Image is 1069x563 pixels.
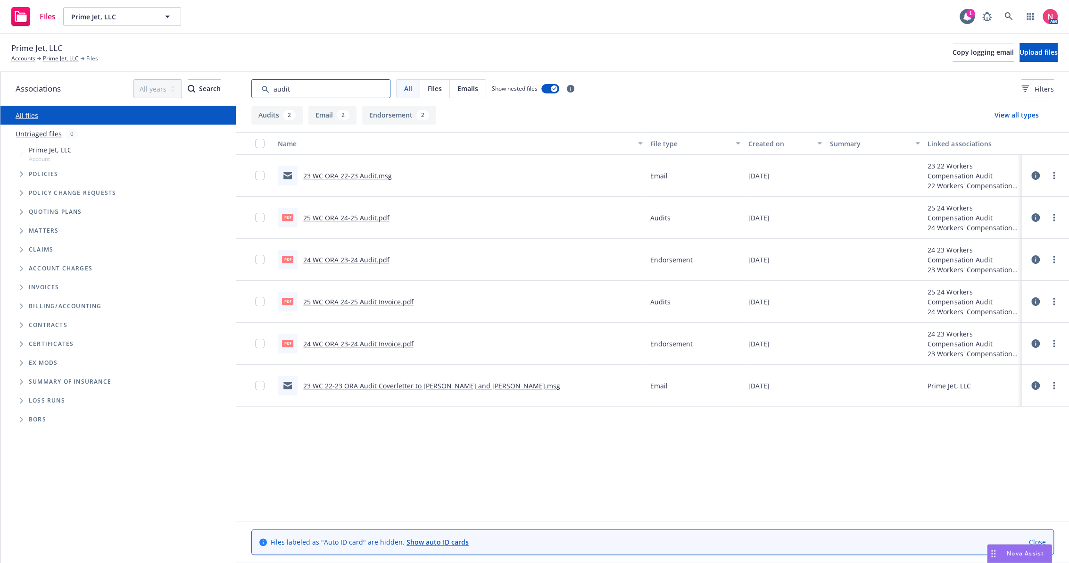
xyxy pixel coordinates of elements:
[11,54,35,63] a: Accounts
[29,417,46,422] span: BORs
[29,303,102,309] span: Billing/Accounting
[404,84,412,93] span: All
[255,171,265,180] input: Toggle Row Selected
[928,265,1018,275] div: 23 Workers' Compensation
[29,285,59,290] span: Invoices
[362,106,436,125] button: Endorsement
[999,7,1018,26] a: Search
[282,298,293,305] span: pdf
[650,381,668,391] span: Email
[255,339,265,348] input: Toggle Row Selected
[966,9,975,17] div: 1
[303,381,560,390] a: 23 WC 22-23 ORA Audit Coverletter to [PERSON_NAME] and [PERSON_NAME].msg
[1019,43,1058,62] button: Upload files
[457,84,478,93] span: Emails
[1043,9,1058,24] img: photo
[29,398,65,403] span: Loss Runs
[303,213,389,222] a: 25 WC ORA 24-25 Audit.pdf
[1048,338,1060,349] a: more
[928,381,970,391] div: Prime Jet, LLC
[43,54,79,63] a: Prime Jet, LLC
[282,214,293,221] span: pdf
[303,297,414,306] a: 25 WC ORA 24-25 Audit Invoice.pdf
[1048,254,1060,265] a: more
[29,171,58,177] span: Policies
[953,48,1014,57] span: Copy logging email
[928,223,1018,233] div: 24 Workers' Compensation
[29,360,58,366] span: Ex Mods
[40,13,56,20] span: Files
[1021,84,1054,94] span: Filters
[748,297,769,307] span: [DATE]
[1048,296,1060,307] a: more
[979,106,1054,125] button: View all types
[255,255,265,264] input: Toggle Row Selected
[71,12,153,22] span: Prime Jet, LLC
[188,80,221,98] div: Search
[86,54,98,63] span: Files
[303,255,389,264] a: 24 WC ORA 23-24 Audit.pdf
[1019,48,1058,57] span: Upload files
[748,171,769,181] span: [DATE]
[29,228,58,234] span: Matters
[308,106,356,125] button: Email
[928,287,1018,307] div: 25 24 Workers Compensation Audit
[829,139,910,149] div: Summary
[928,139,1018,149] div: Linked associations
[428,84,442,93] span: Files
[29,379,111,385] span: Summary of insurance
[748,213,769,223] span: [DATE]
[650,297,671,307] span: Audits
[928,181,1018,191] div: 22 Workers' Compensation
[29,155,72,163] span: Account
[953,43,1014,62] button: Copy logging email
[188,79,221,98] button: SearchSearch
[1048,380,1060,391] a: more
[1007,549,1044,557] span: Nova Assist
[650,339,693,349] span: Endorsement
[928,307,1018,317] div: 24 Workers' Compensation
[928,161,1018,181] div: 23 22 Workers Compensation Audit
[29,322,67,328] span: Contracts
[650,139,730,149] div: File type
[282,256,293,263] span: pdf
[255,297,265,306] input: Toggle Row Selected
[928,245,1018,265] div: 24 23 Workers Compensation Audit
[29,341,74,347] span: Certificates
[1048,170,1060,181] a: more
[303,339,414,348] a: 24 WC ORA 23-24 Audit Invoice.pdf
[251,79,390,98] input: Search by keyword...
[987,545,999,563] div: Drag to move
[748,339,769,349] span: [DATE]
[744,132,826,155] button: Created on
[29,247,53,252] span: Claims
[826,132,924,155] button: Summary
[271,537,469,547] span: Files labeled as "Auto ID card" are hidden.
[928,329,1018,349] div: 24 23 Workers Compensation Audit
[16,129,62,139] a: Untriaged files
[303,171,392,180] a: 23 WC ORA 22-23 Audit.msg
[646,132,745,155] button: File type
[928,203,1018,223] div: 25 24 Workers Compensation Audit
[8,3,59,30] a: Files
[11,42,63,54] span: Prime Jet, LLC
[29,145,72,155] span: Prime Jet, LLC
[987,544,1052,563] button: Nova Assist
[337,110,349,120] div: 2
[1048,212,1060,223] a: more
[251,106,303,125] button: Audits
[29,209,82,215] span: Quoting plans
[416,110,429,120] div: 2
[748,381,769,391] span: [DATE]
[29,266,92,271] span: Account charges
[650,171,668,181] span: Email
[492,84,538,92] span: Show nested files
[650,213,671,223] span: Audits
[63,7,181,26] button: Prime Jet, LLC
[1021,79,1054,98] button: Filters
[278,139,632,149] div: Name
[650,255,693,265] span: Endorsement
[282,340,293,347] span: pdf
[748,139,812,149] div: Created on
[1021,7,1040,26] a: Switch app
